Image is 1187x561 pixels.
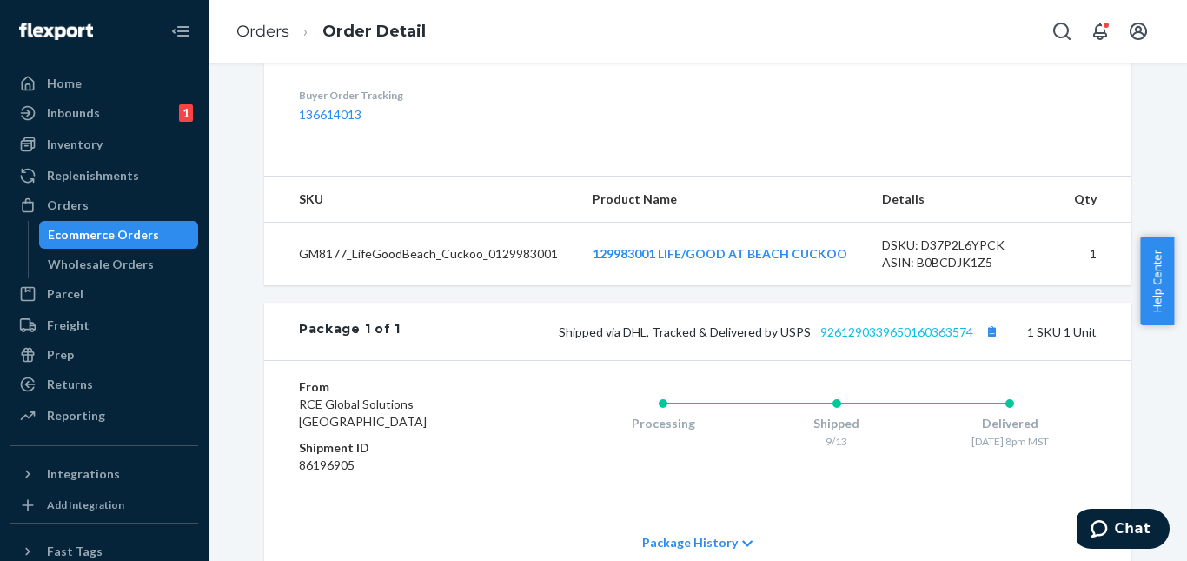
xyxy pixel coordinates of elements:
span: Package History [642,534,738,551]
a: Replenishments [10,162,198,190]
a: Home [10,70,198,97]
div: 9/13 [750,434,924,449]
th: Product Name [579,177,867,223]
a: Inventory [10,130,198,158]
div: Prep [47,346,74,364]
div: Delivered [923,415,1097,432]
button: Open Search Box [1044,14,1079,49]
a: Add Integration [10,495,198,516]
div: ASIN: B0BCDJK1Z5 [882,254,1045,271]
a: Orders [236,22,289,41]
div: [DATE] 8pm MST [923,434,1097,449]
div: Replenishments [47,167,139,184]
div: Orders [47,197,89,214]
div: Add Integration [47,498,124,512]
div: Home [47,75,82,92]
a: Returns [10,371,198,398]
div: Integrations [47,465,120,483]
a: Prep [10,341,198,369]
div: Inventory [47,136,103,153]
button: Copy tracking number [980,320,1003,343]
a: 129983001 LIFE/GOOD AT BEACH CUCKOO [593,246,847,261]
div: Returns [47,376,93,393]
th: Details [868,177,1059,223]
div: Fast Tags [47,543,103,560]
a: Wholesale Orders [39,250,199,278]
div: Reporting [47,407,105,424]
th: Qty [1058,177,1131,223]
div: Inbounds [47,104,100,122]
div: Parcel [47,285,83,303]
div: Processing [576,415,750,432]
a: 9261290339650160363574 [820,324,973,339]
div: Shipped [750,415,924,432]
div: Package 1 of 1 [299,320,401,343]
span: RCE Global Solutions [GEOGRAPHIC_DATA] [299,397,427,429]
iframe: Opens a widget where you can chat to one of our agents [1077,509,1170,552]
a: Order Detail [322,22,426,41]
dt: Buyer Order Tracking [299,88,518,103]
div: 1 SKU 1 Unit [401,320,1097,343]
ol: breadcrumbs [222,6,440,57]
div: DSKU: D37P2L6YPCK [882,237,1045,254]
a: 136614013 [299,107,361,122]
a: Ecommerce Orders [39,221,199,249]
span: Shipped via DHL, Tracked & Delivered by USPS [559,324,1003,339]
dd: 86196905 [299,457,507,474]
a: Orders [10,191,198,219]
button: Open notifications [1083,14,1117,49]
button: Integrations [10,460,198,488]
td: GM8177_LifeGoodBeach_Cuckoo_0129983001 [264,223,579,286]
dt: From [299,378,507,396]
a: Reporting [10,402,198,430]
a: Parcel [10,280,198,308]
th: SKU [264,177,579,223]
button: Open account menu [1121,14,1156,49]
img: Flexport logo [19,23,93,40]
div: 1 [179,104,193,122]
button: Help Center [1140,237,1174,325]
a: Freight [10,311,198,339]
div: Wholesale Orders [48,256,154,273]
div: Freight [47,317,90,334]
button: Close Navigation [163,14,198,49]
a: Inbounds1 [10,99,198,127]
div: Ecommerce Orders [48,226,159,244]
dt: Shipment ID [299,439,507,457]
td: 1 [1058,223,1131,286]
